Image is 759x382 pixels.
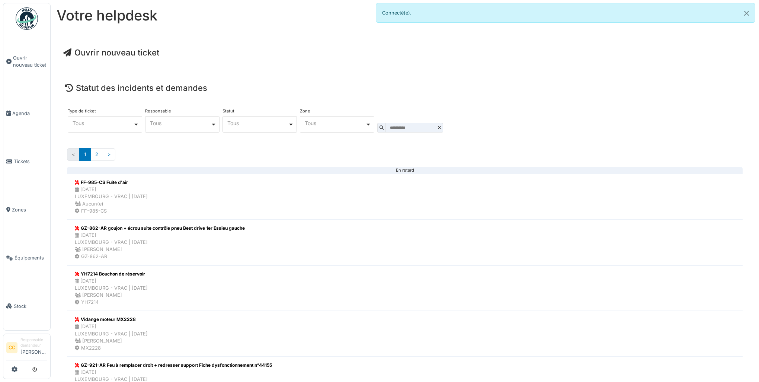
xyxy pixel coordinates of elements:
[75,323,148,344] div: [DATE] LUXEMBOURG - VRAC | [DATE] [PERSON_NAME]
[13,54,47,69] span: Ouvrir nouveau ticket
[3,34,50,89] a: Ouvrir nouveau ticket
[3,234,50,282] a: Équipements
[79,148,91,160] a: 1
[12,206,47,213] span: Zones
[75,299,148,306] div: YH7214
[68,109,96,113] label: Type de ticket
[75,253,245,260] div: GZ-862-AR
[75,186,148,207] div: [DATE] LUXEMBOURG - VRAC | [DATE] Aucun(e)
[15,254,47,261] span: Équipements
[145,109,171,113] label: Responsable
[222,109,234,113] label: Statut
[75,271,148,277] div: YH7214 Bouchon de réservoir
[376,3,755,23] div: Connecté(e).
[16,7,38,30] img: Badge_color-CXgf-gQk.svg
[3,186,50,234] a: Zones
[103,148,115,160] a: Suivant
[65,83,745,93] h4: Statut des incidents et demandes
[75,277,148,299] div: [DATE] LUXEMBOURG - VRAC | [DATE] [PERSON_NAME]
[75,179,148,186] div: FF-985-CS Fuite d'air
[12,110,47,117] span: Agenda
[67,311,743,357] a: Vidange moteur MX2228 [DATE]LUXEMBOURG - VRAC | [DATE] [PERSON_NAME] MX2228
[305,121,365,125] div: Tous
[75,316,148,323] div: Vidange moteur MX2228
[227,121,288,125] div: Tous
[14,158,47,165] span: Tickets
[20,337,47,359] li: [PERSON_NAME]
[67,265,743,311] a: YH7214 Bouchon de réservoir [DATE]LUXEMBOURG - VRAC | [DATE] [PERSON_NAME] YH7214
[63,48,159,57] a: Ouvrir nouveau ticket
[6,342,17,353] li: CC
[75,232,245,253] div: [DATE] LUXEMBOURG - VRAC | [DATE] [PERSON_NAME]
[3,137,50,185] a: Tickets
[75,344,148,351] div: MX2228
[3,89,50,137] a: Agenda
[6,337,47,360] a: CC Responsable demandeur[PERSON_NAME]
[90,148,103,160] a: 2
[73,170,737,171] div: En retard
[75,225,245,232] div: GZ-862-AR goujon + écrou suite contrôle pneu Best drive 1er Essieu gauche
[67,148,743,166] nav: Pages
[67,174,743,220] a: FF-985-CS Fuite d'air [DATE]LUXEMBOURG - VRAC | [DATE] Aucun(e) FF-985-CS
[73,121,133,125] div: Tous
[150,121,211,125] div: Tous
[738,3,755,23] button: Close
[14,303,47,310] span: Stock
[67,220,743,265] a: GZ-862-AR goujon + écrou suite contrôle pneu Best drive 1er Essieu gauche [DATE]LUXEMBOURG - VRAC...
[75,207,148,214] div: FF-985-CS
[75,362,272,369] div: GZ-921-AR Feu à remplacer droit + redresser support Fiche dysfonctionnement n°44155
[300,109,310,113] label: Zone
[20,337,47,348] div: Responsable demandeur
[3,282,50,330] a: Stock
